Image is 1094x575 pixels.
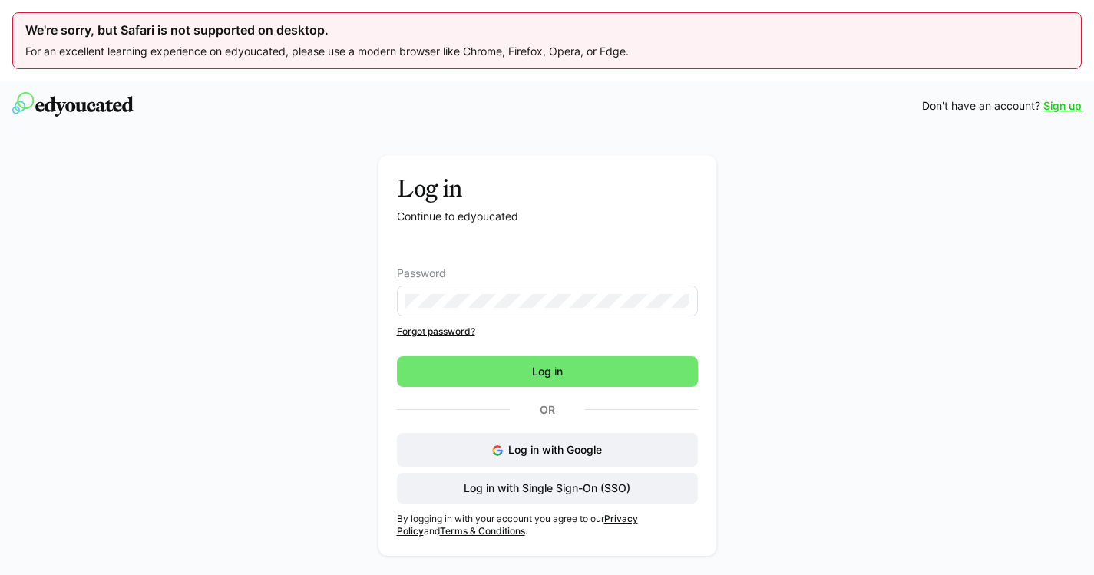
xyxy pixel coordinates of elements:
[12,92,134,117] img: edyoucated
[397,513,698,537] p: By logging in with your account you agree to our and .
[1043,98,1082,114] a: Sign up
[461,481,633,496] span: Log in with Single Sign-On (SSO)
[397,173,698,203] h3: Log in
[397,356,698,387] button: Log in
[530,364,565,379] span: Log in
[397,473,698,504] button: Log in with Single Sign-On (SSO)
[440,525,525,537] a: Terms & Conditions
[25,44,1069,59] p: For an excellent learning experience on edyoucated, please use a modern browser like Chrome, Fire...
[397,267,446,279] span: Password
[397,326,698,338] a: Forgot password?
[397,433,698,467] button: Log in with Google
[397,209,698,224] p: Continue to edyoucated
[510,399,585,421] p: Or
[397,513,638,537] a: Privacy Policy
[508,443,602,456] span: Log in with Google
[25,22,1069,38] div: We're sorry, but Safari is not supported on desktop.
[922,98,1040,114] span: Don't have an account?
